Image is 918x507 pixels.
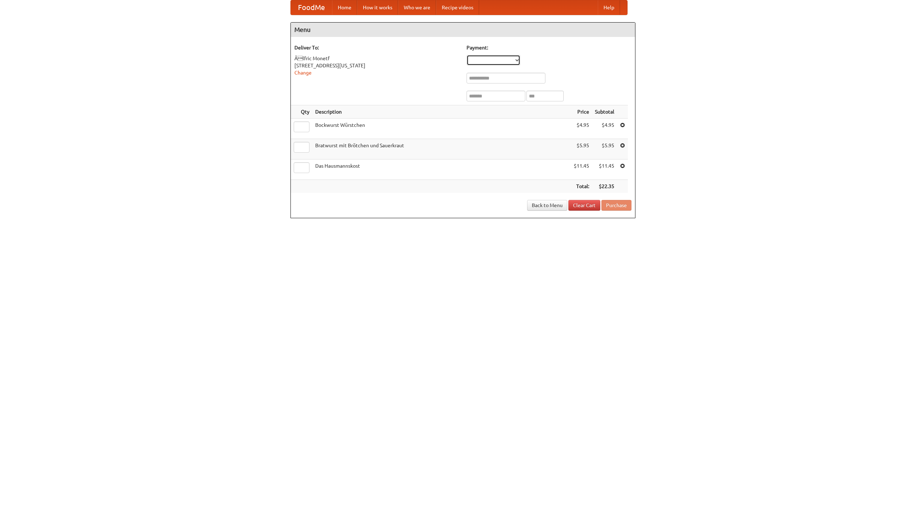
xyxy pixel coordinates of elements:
[592,159,617,180] td: $11.45
[571,139,592,159] td: $5.95
[592,119,617,139] td: $4.95
[571,119,592,139] td: $4.95
[571,105,592,119] th: Price
[294,44,459,51] h5: Deliver To:
[568,200,600,211] a: Clear Cart
[291,105,312,119] th: Qty
[592,105,617,119] th: Subtotal
[294,55,459,62] div: Ãlfric Monetf
[571,159,592,180] td: $11.45
[332,0,357,15] a: Home
[291,23,635,37] h4: Menu
[436,0,479,15] a: Recipe videos
[592,139,617,159] td: $5.95
[357,0,398,15] a: How it works
[312,139,571,159] td: Bratwurst mit Brötchen und Sauerkraut
[294,62,459,69] div: [STREET_ADDRESS][US_STATE]
[398,0,436,15] a: Who we are
[467,44,631,51] h5: Payment:
[527,200,567,211] a: Back to Menu
[291,0,332,15] a: FoodMe
[598,0,620,15] a: Help
[312,119,571,139] td: Bockwurst Würstchen
[571,180,592,193] th: Total:
[592,180,617,193] th: $22.35
[601,200,631,211] button: Purchase
[312,159,571,180] td: Das Hausmannskost
[294,70,312,76] a: Change
[312,105,571,119] th: Description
